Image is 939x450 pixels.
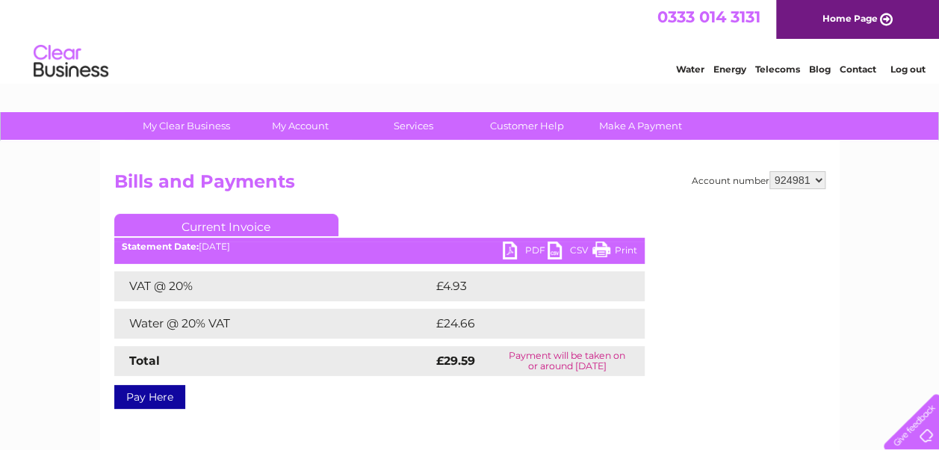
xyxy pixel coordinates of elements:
a: Pay Here [114,385,185,409]
a: Current Invoice [114,214,338,236]
a: Energy [713,64,746,75]
a: Print [592,241,637,263]
td: £24.66 [433,309,616,339]
img: logo.png [33,39,109,84]
div: Clear Business is a trading name of Verastar Limited (registered in [GEOGRAPHIC_DATA] No. 3667643... [117,8,823,73]
a: My Clear Business [125,112,248,140]
a: 0333 014 3131 [657,7,760,26]
td: Water @ 20% VAT [114,309,433,339]
a: CSV [548,241,592,263]
td: VAT @ 20% [114,271,433,301]
a: PDF [503,241,548,263]
strong: £29.59 [436,354,475,368]
a: Customer Help [465,112,589,140]
strong: Total [129,354,160,368]
a: Services [352,112,475,140]
a: My Account [238,112,362,140]
a: Telecoms [755,64,800,75]
td: £4.93 [433,271,610,301]
div: Account number [692,171,825,189]
div: [DATE] [114,241,645,252]
a: Water [676,64,704,75]
td: Payment will be taken on or around [DATE] [490,346,645,376]
a: Log out [890,64,925,75]
a: Blog [809,64,831,75]
a: Make A Payment [579,112,702,140]
b: Statement Date: [122,241,199,252]
a: Contact [840,64,876,75]
h2: Bills and Payments [114,171,825,200]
